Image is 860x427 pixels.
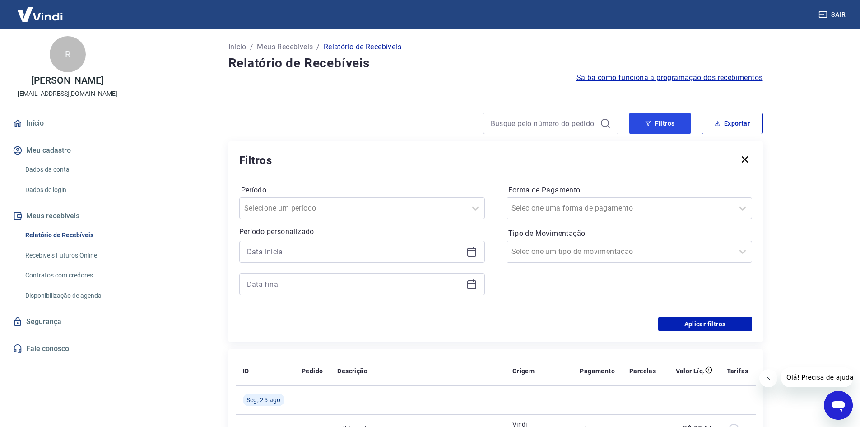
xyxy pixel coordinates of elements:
[257,42,313,52] a: Meus Recebíveis
[508,185,750,196] label: Forma de Pagamento
[508,228,750,239] label: Tipo de Movimentação
[759,369,777,387] iframe: Fechar mensagem
[491,117,596,130] input: Busque pelo número do pedido
[11,312,124,332] a: Segurança
[228,42,246,52] a: Início
[676,366,705,375] p: Valor Líq.
[727,366,748,375] p: Tarifas
[22,286,124,305] a: Disponibilização de agenda
[250,42,253,52] p: /
[702,113,763,134] button: Exportar
[5,6,76,14] span: Olá! Precisa de ajuda?
[11,141,124,160] button: Meu cadastro
[18,89,117,99] p: [EMAIL_ADDRESS][DOMAIN_NAME]
[817,6,849,23] button: Sair
[22,266,124,285] a: Contratos com credores
[228,54,763,72] h4: Relatório de Recebíveis
[580,366,615,375] p: Pagamento
[629,366,656,375] p: Parcelas
[781,367,853,387] iframe: Mensagem da empresa
[246,395,281,404] span: Seg, 25 ago
[658,317,752,331] button: Aplicar filtros
[241,185,483,196] label: Período
[239,153,273,168] h5: Filtros
[22,181,124,199] a: Dados de login
[337,366,367,375] p: Descrição
[11,0,70,28] img: Vindi
[629,113,691,134] button: Filtros
[22,226,124,244] a: Relatório de Recebíveis
[22,160,124,179] a: Dados da conta
[11,113,124,133] a: Início
[316,42,320,52] p: /
[11,339,124,359] a: Fale conosco
[247,277,463,291] input: Data final
[50,36,86,72] div: R
[11,206,124,226] button: Meus recebíveis
[824,391,853,420] iframe: Botão para abrir a janela de mensagens
[239,226,485,237] p: Período personalizado
[22,246,124,265] a: Recebíveis Futuros Online
[243,366,249,375] p: ID
[302,366,323,375] p: Pedido
[576,72,763,83] a: Saiba como funciona a programação dos recebimentos
[324,42,401,52] p: Relatório de Recebíveis
[247,245,463,258] input: Data inicial
[31,76,103,85] p: [PERSON_NAME]
[512,366,535,375] p: Origem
